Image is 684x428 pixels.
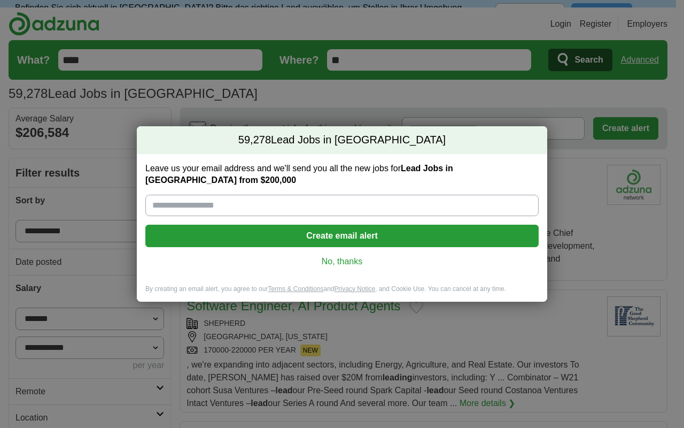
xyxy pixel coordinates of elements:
[137,285,547,302] div: By creating an email alert, you agree to our and , and Cookie Use. You can cancel at any time.
[154,256,530,267] a: No, thanks
[145,164,453,185] strong: Lead Jobs in [GEOGRAPHIC_DATA] from $200,000
[238,133,271,148] span: 59,278
[268,285,323,293] a: Terms & Conditions
[335,285,376,293] a: Privacy Notice
[145,225,539,247] button: Create email alert
[145,163,539,186] label: Leave us your email address and we'll send you all the new jobs for
[137,126,547,154] h2: Lead Jobs in [GEOGRAPHIC_DATA]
